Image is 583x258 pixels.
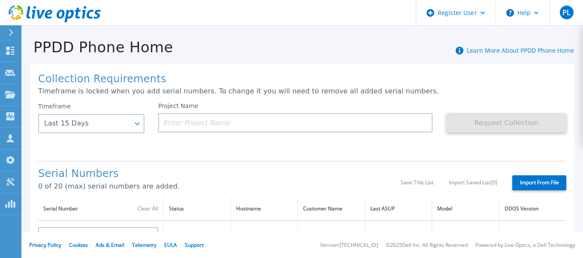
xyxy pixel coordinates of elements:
[298,197,365,221] th: Customer Name
[44,120,129,127] div: Last 15 Days
[21,39,173,56] h1: PPDD Phone Home
[158,103,198,109] label: Project Name
[132,241,156,249] a: Telemetry
[475,243,575,248] li: Powered by Live Optics, a Dell Technology
[158,113,433,132] input: Enter Project Name
[29,241,61,249] a: Privacy Policy
[38,103,71,110] label: Timeframe
[432,197,499,221] th: Model
[96,241,124,249] a: Ads & Email
[467,46,574,54] a: Learn More About PPDD Phone Home
[164,241,177,249] a: EULA
[446,113,566,132] button: Request Collection
[185,241,204,249] a: Support
[562,9,570,16] span: PL
[320,243,378,248] li: Version: [TECHNICAL_ID]
[69,241,88,249] a: Cookies
[499,197,566,221] th: DDOS Version
[38,227,158,246] input: Enter Serial Number
[43,204,158,213] div: Serial Number
[164,197,231,221] th: Status
[365,197,432,221] th: Last ASUP
[512,175,566,190] label: Import From File
[38,168,401,180] h1: Serial Numbers
[386,243,468,248] li: © 2025 Dell Inc. All Rights Reserved
[231,197,298,221] th: Hostname
[38,87,566,95] p: Timeframe is locked when you add serial numbers. To change it you will need to remove all added s...
[38,183,401,190] p: 0 of 20 (max) serial numbers are added.
[38,73,566,85] h1: Collection Requirements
